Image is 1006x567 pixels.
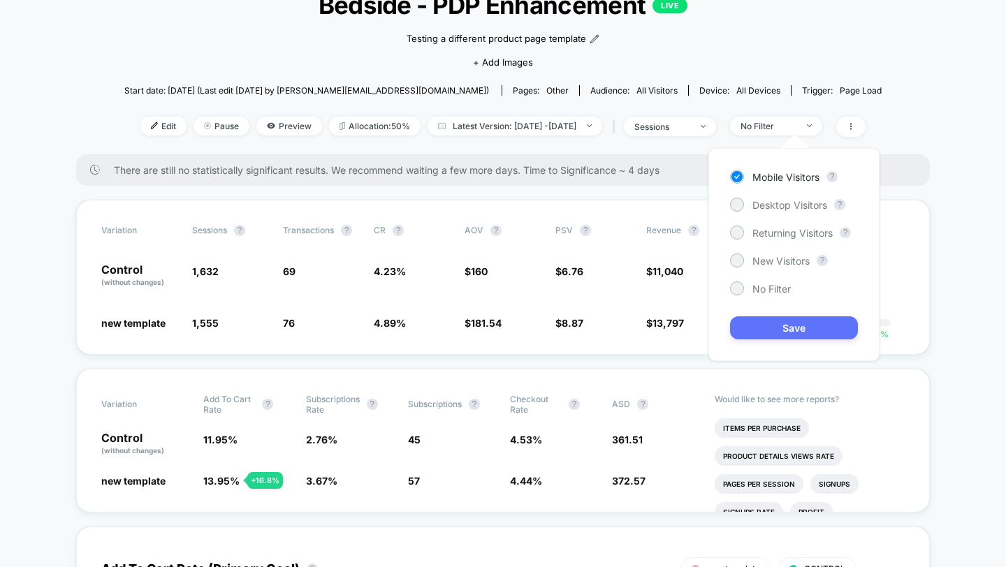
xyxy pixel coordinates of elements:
span: Preview [256,117,322,135]
img: rebalance [340,122,345,130]
img: edit [151,122,158,129]
button: ? [469,399,480,410]
button: ? [840,227,851,238]
button: ? [569,399,580,410]
button: ? [341,225,352,236]
button: ? [262,399,273,410]
img: end [587,124,592,127]
span: All Visitors [636,85,678,96]
span: Add To Cart Rate [203,394,255,415]
li: Profit [790,502,833,522]
span: $ [646,317,684,329]
span: Subscriptions Rate [306,394,360,415]
span: Returning Visitors [752,227,833,239]
span: Variation [101,225,178,236]
span: Device: [688,85,791,96]
span: New Visitors [752,255,810,267]
li: Signups Rate [715,502,783,522]
span: $ [646,265,683,277]
button: ? [580,225,591,236]
span: 372.57 [612,475,646,487]
span: 13.95 % [203,475,240,487]
span: | [609,117,624,137]
span: + Add Images [473,57,533,68]
button: ? [834,199,845,210]
span: 13,797 [653,317,684,329]
li: Product Details Views Rate [715,446,843,466]
span: new template [101,475,166,487]
span: Page Load [840,85,882,96]
span: $ [465,317,502,329]
div: + 16.8 % [247,472,283,489]
span: $ [555,265,583,277]
span: 8.87 [562,317,583,329]
li: Pages Per Session [715,474,803,494]
span: 2.76 % [306,434,337,445]
div: sessions [634,121,690,132]
span: (without changes) [101,446,164,455]
span: CR [374,225,386,235]
span: 160 [471,265,488,277]
span: 11.95 % [203,434,238,445]
p: Control [101,432,189,456]
p: Control [101,264,178,288]
span: Mobile Visitors [752,171,819,183]
button: ? [234,225,245,236]
li: Signups [810,474,859,494]
span: Transactions [283,225,334,235]
span: new template [101,317,166,329]
button: ? [637,399,648,410]
span: all devices [736,85,780,96]
span: 4.53 % [510,434,542,445]
button: ? [688,225,699,236]
span: Latest Version: [DATE] - [DATE] [428,117,602,135]
span: Desktop Visitors [752,199,827,211]
div: No Filter [741,121,796,131]
span: Edit [140,117,187,135]
span: Start date: [DATE] (Last edit [DATE] by [PERSON_NAME][EMAIL_ADDRESS][DOMAIN_NAME]) [124,85,489,96]
span: 57 [408,475,420,487]
button: ? [490,225,502,236]
span: 1,632 [192,265,219,277]
span: 11,040 [653,265,683,277]
span: Subscriptions [408,399,462,409]
span: 76 [283,317,295,329]
span: 4.89 % [374,317,406,329]
span: $ [465,265,488,277]
div: Trigger: [802,85,882,96]
img: end [701,125,706,128]
img: end [204,122,211,129]
span: Sessions [192,225,227,235]
span: Pause [194,117,249,135]
span: $ [555,317,583,329]
img: calendar [438,122,446,129]
span: 6.76 [562,265,583,277]
div: Audience: [590,85,678,96]
li: Items Per Purchase [715,418,809,438]
button: Save [730,316,858,339]
span: 1,555 [192,317,219,329]
span: There are still no statistically significant results. We recommend waiting a few more days . Time... [114,164,902,176]
button: ? [817,255,828,266]
span: 69 [283,265,296,277]
span: PSV [555,225,573,235]
p: Would like to see more reports? [715,394,905,404]
span: 3.67 % [306,475,337,487]
span: other [546,85,569,96]
span: Allocation: 50% [329,117,421,135]
span: Variation [101,394,178,415]
button: ? [367,399,378,410]
span: No Filter [752,283,791,295]
span: AOV [465,225,483,235]
span: (without changes) [101,278,164,286]
span: 45 [408,434,421,445]
span: Checkout Rate [510,394,562,415]
span: 4.23 % [374,265,406,277]
img: end [807,124,812,127]
span: Revenue [646,225,681,235]
span: 181.54 [471,317,502,329]
button: ? [393,225,404,236]
span: 361.51 [612,434,643,445]
span: Testing a different product page template [407,32,586,46]
span: ASD [612,399,630,409]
